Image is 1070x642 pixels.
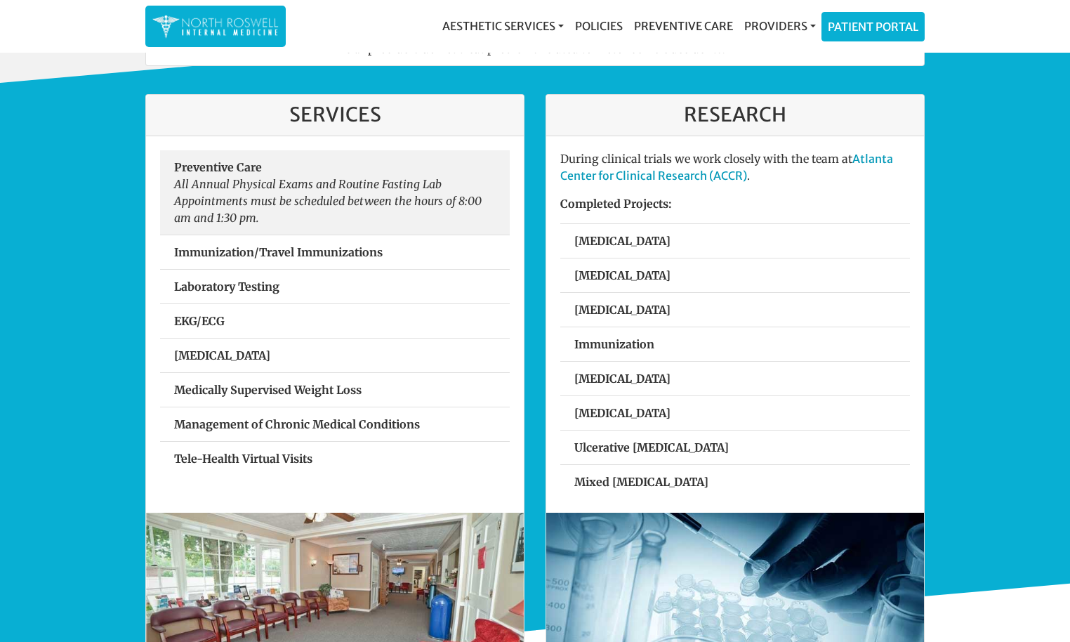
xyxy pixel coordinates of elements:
[174,348,270,362] strong: [MEDICAL_DATA]
[739,12,821,40] a: Providers
[574,440,729,454] strong: Ulcerative [MEDICAL_DATA]
[574,268,671,282] strong: [MEDICAL_DATA]
[174,177,482,225] em: All Annual Physical Exams and Routine Fasting Lab Appointments must be scheduled between the hour...
[174,280,279,294] strong: Laboratory Testing
[574,337,654,351] strong: Immunization
[560,197,672,211] strong: Completed Projects:
[560,150,910,184] p: During clinical trials we work closely with the team at .
[574,406,671,420] strong: [MEDICAL_DATA]
[174,452,312,466] strong: Tele-Health Virtual Visits
[174,383,362,397] strong: Medically Supervised Weight Loss
[574,234,671,248] strong: [MEDICAL_DATA]
[160,103,510,127] h3: Services
[174,245,383,259] strong: Immunization/Travel Immunizations
[574,372,671,386] strong: [MEDICAL_DATA]
[574,303,671,317] strong: [MEDICAL_DATA]
[560,152,893,183] a: Atlanta Center for Clinical Research (ACCR)
[174,417,420,431] strong: Management of Chronic Medical Conditions
[574,475,708,489] strong: Mixed [MEDICAL_DATA]
[560,103,910,127] h3: Research
[822,13,924,41] a: Patient Portal
[174,314,225,328] strong: EKG/ECG
[628,12,739,40] a: Preventive Care
[152,13,279,40] img: North Roswell Internal Medicine
[174,160,262,174] strong: Preventive Care
[569,12,628,40] a: Policies
[437,12,569,40] a: Aesthetic Services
